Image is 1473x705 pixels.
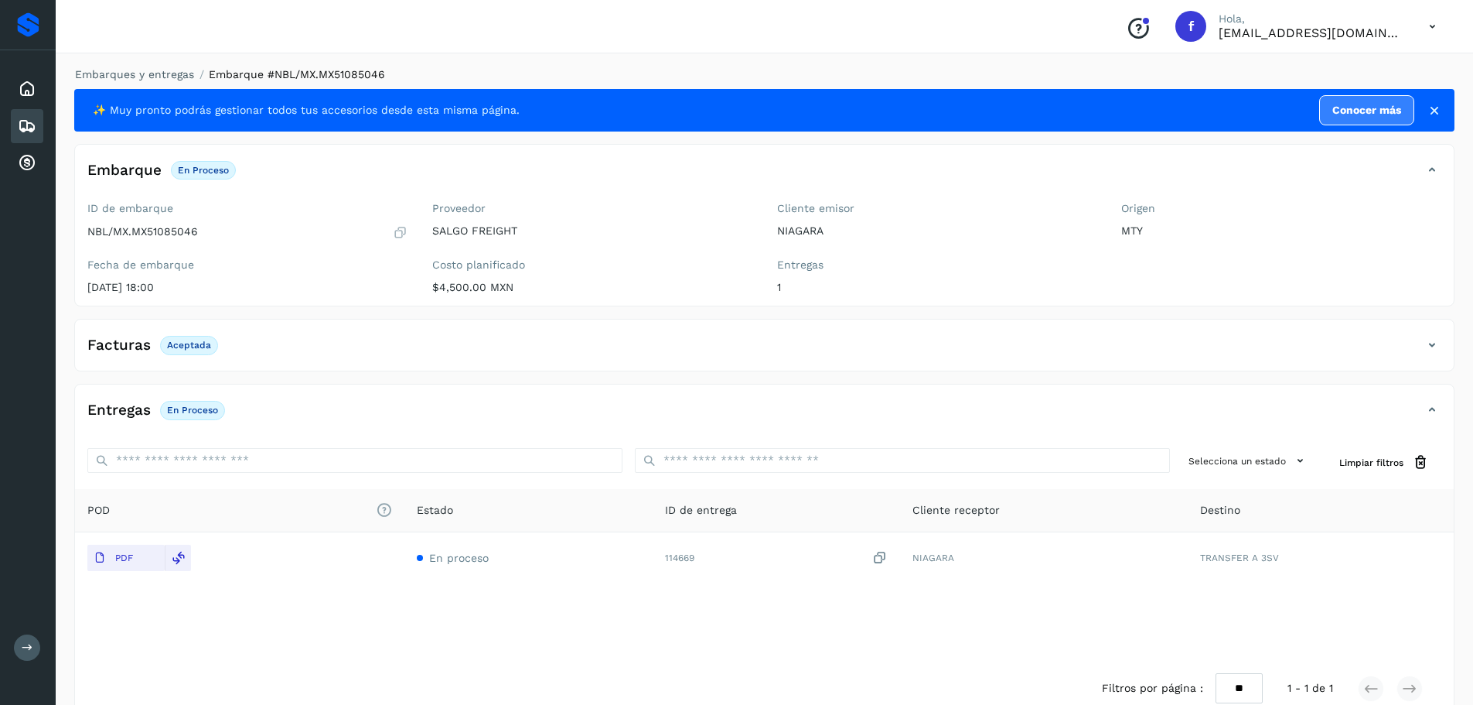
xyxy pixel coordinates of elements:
[87,402,151,419] h4: Entregas
[1287,680,1333,696] span: 1 - 1 de 1
[665,550,888,566] div: 114669
[87,162,162,180] h4: Embarque
[93,102,520,118] span: ✨ Muy pronto podrás gestionar todos tus accesorios desde esta misma página.
[1219,12,1404,26] p: Hola,
[165,545,191,571] div: Reemplazar POD
[11,109,43,143] div: Embarques
[75,332,1454,371] div: FacturasAceptada
[417,502,453,518] span: Estado
[75,68,194,80] a: Embarques y entregas
[87,281,407,294] p: [DATE] 18:00
[167,405,218,416] p: En proceso
[777,281,1097,294] p: 1
[1319,95,1414,125] a: Conocer más
[429,552,489,564] span: En proceso
[75,397,1454,436] div: EntregasEn proceso
[777,258,1097,272] label: Entregas
[432,258,752,272] label: Costo planificado
[432,224,752,238] p: SALGO FREIGHT
[87,225,198,238] p: NBL/MX.MX51085046
[87,502,392,518] span: POD
[1339,456,1403,470] span: Limpiar filtros
[1121,202,1441,215] label: Origen
[777,202,1097,215] label: Cliente emisor
[75,157,1454,196] div: EmbarqueEn proceso
[1102,680,1203,696] span: Filtros por página :
[432,281,752,294] p: $4,500.00 MXN
[87,545,165,571] button: PDF
[74,67,1454,83] nav: breadcrumb
[178,165,229,176] p: En proceso
[167,340,211,351] p: Aceptada
[1219,26,1404,40] p: facturacion@salgofreight.com
[11,146,43,180] div: Cuentas por cobrar
[432,202,752,215] label: Proveedor
[665,502,737,518] span: ID de entrega
[900,532,1188,584] td: NIAGARA
[209,68,385,80] span: Embarque #NBL/MX.MX51085046
[1121,224,1441,238] p: MTY
[777,224,1097,238] p: NIAGARA
[87,337,151,354] h4: Facturas
[1327,448,1441,477] button: Limpiar filtros
[87,202,407,215] label: ID de embarque
[1182,448,1314,474] button: Selecciona un estado
[1188,532,1454,584] td: TRANSFER A 3SV
[115,553,133,563] p: PDF
[912,502,1000,518] span: Cliente receptor
[11,72,43,106] div: Inicio
[1200,502,1240,518] span: Destino
[87,258,407,272] label: Fecha de embarque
